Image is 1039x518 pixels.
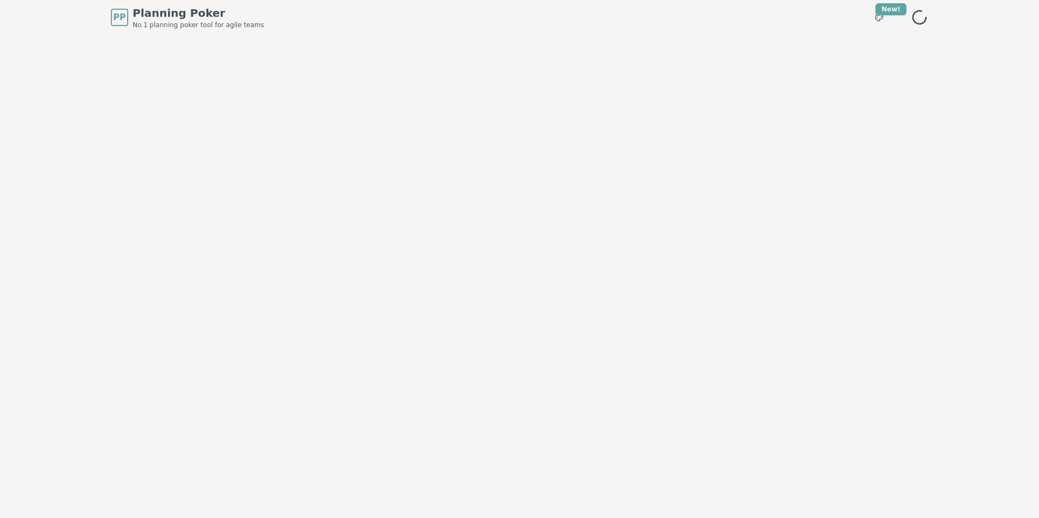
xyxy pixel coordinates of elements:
a: PPPlanning PokerNo.1 planning poker tool for agile teams [111,5,264,29]
span: No.1 planning poker tool for agile teams [133,21,264,29]
span: PP [113,11,126,24]
span: Planning Poker [133,5,264,21]
button: New! [869,8,889,27]
div: New! [875,3,906,15]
